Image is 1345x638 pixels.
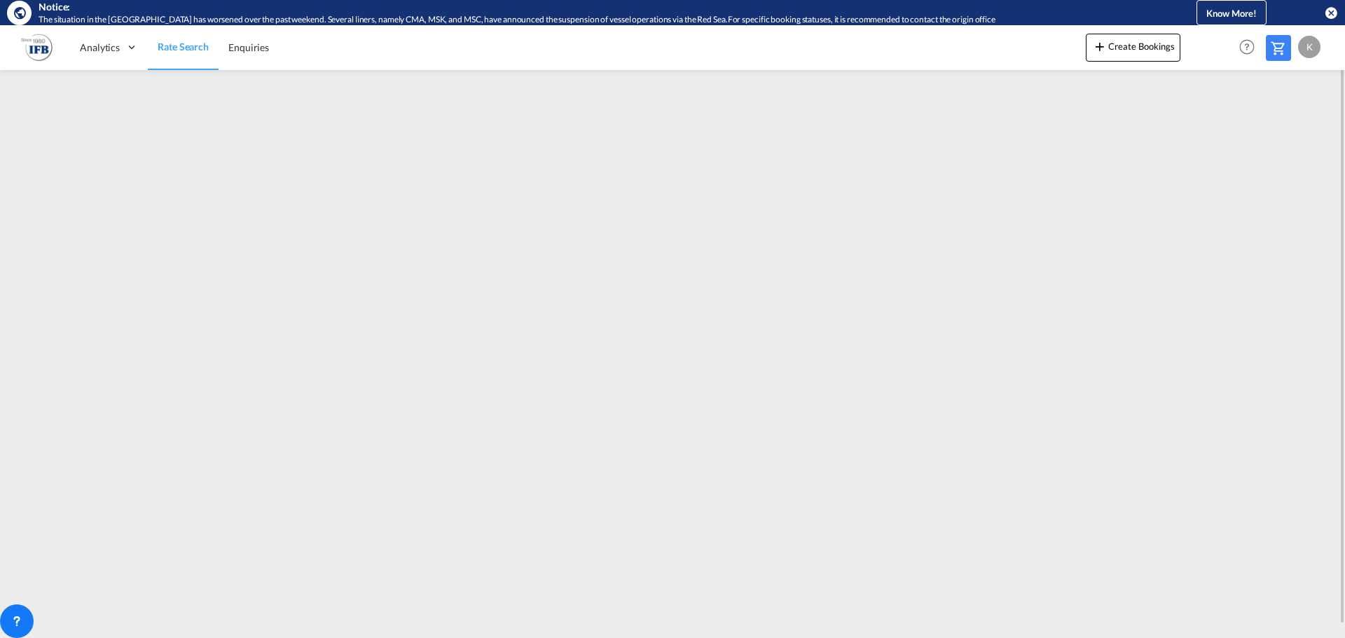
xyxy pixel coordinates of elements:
span: Help [1235,35,1259,59]
button: icon-plus 400-fgCreate Bookings [1086,34,1180,62]
span: Know More! [1206,8,1257,19]
div: The situation in the Red Sea has worsened over the past weekend. Several liners, namely CMA, MSK,... [39,14,1138,26]
a: Rate Search [148,25,219,70]
img: b628ab10256c11eeb52753acbc15d091.png [21,32,53,63]
div: Analytics [70,25,148,70]
div: K [1298,36,1320,58]
a: Enquiries [219,25,279,70]
md-icon: icon-earth [13,6,27,20]
button: icon-close-circle [1324,6,1338,20]
span: Rate Search [158,41,209,53]
span: Analytics [80,41,120,55]
div: Help [1235,35,1266,60]
md-icon: icon-plus 400-fg [1091,38,1108,55]
span: Enquiries [228,41,269,53]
